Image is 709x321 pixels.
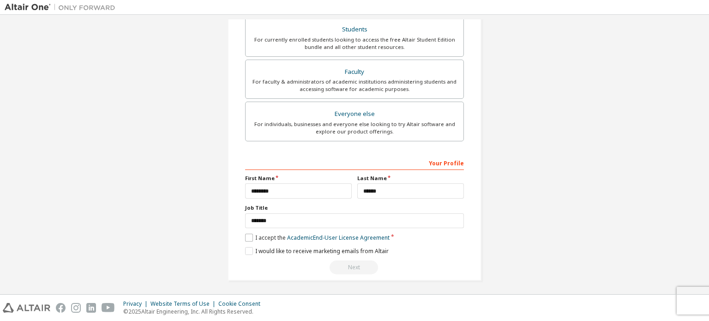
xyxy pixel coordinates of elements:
[150,300,218,308] div: Website Terms of Use
[357,175,464,182] label: Last Name
[251,78,458,93] div: For faculty & administrators of academic institutions administering students and accessing softwa...
[245,247,389,255] label: I would like to receive marketing emails from Altair
[251,108,458,121] div: Everyone else
[245,155,464,170] div: Your Profile
[56,303,66,313] img: facebook.svg
[123,300,150,308] div: Privacy
[123,308,266,315] p: © 2025 Altair Engineering, Inc. All Rights Reserved.
[251,121,458,135] div: For individuals, businesses and everyone else looking to try Altair software and explore our prod...
[3,303,50,313] img: altair_logo.svg
[251,36,458,51] div: For currently enrolled students looking to access the free Altair Student Edition bundle and all ...
[245,260,464,274] div: Read and acccept EULA to continue
[218,300,266,308] div: Cookie Consent
[102,303,115,313] img: youtube.svg
[287,234,390,242] a: Academic End-User License Agreement
[245,204,464,212] label: Job Title
[245,175,352,182] label: First Name
[251,23,458,36] div: Students
[5,3,120,12] img: Altair One
[86,303,96,313] img: linkedin.svg
[245,234,390,242] label: I accept the
[71,303,81,313] img: instagram.svg
[251,66,458,79] div: Faculty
